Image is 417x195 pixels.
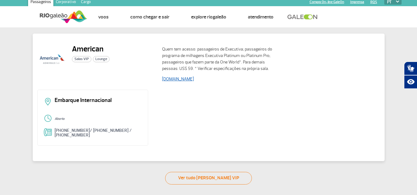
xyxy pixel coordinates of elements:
[72,56,91,62] span: Salas VIP
[55,128,132,138] a: [PHONE_NUMBER]/ [PHONE_NUMBER] / [PHONE_NUMBER]
[93,56,110,62] span: Lounge
[98,14,109,20] a: Voos
[404,62,417,89] div: Plugin de acessibilidade da Hand Talk.
[55,98,142,103] p: Embarque Internacional
[404,62,417,75] button: Abrir tradutor de língua de sinais.
[72,44,110,54] h2: American
[162,76,194,82] a: [DOMAIN_NAME]
[37,44,67,74] img: american-logo.png
[162,46,273,72] p: Quem tem acesso: passageiros de Executiva; passageiros do programa de milhagens Executiva Platinu...
[55,117,65,121] strong: Aberto
[404,75,417,89] button: Abrir recursos assistivos.
[130,14,169,20] a: Como chegar e sair
[165,172,252,185] a: Ver tudo [PERSON_NAME] VIP
[248,14,273,20] a: Atendimento
[191,14,226,20] a: Explore RIOgaleão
